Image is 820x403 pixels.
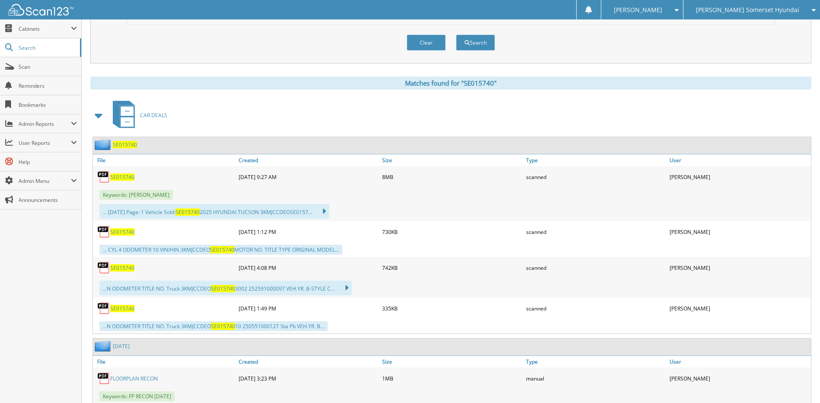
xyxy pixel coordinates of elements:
a: [DATE] [113,342,130,350]
a: CAR DEALS [108,98,167,132]
span: Help [19,158,77,166]
span: SE015740 [211,285,235,292]
div: [DATE] 4:08 PM [236,259,380,276]
img: PDF.png [97,225,110,238]
div: 1MB [380,370,523,387]
span: Admin Reports [19,120,71,128]
a: Created [236,356,380,368]
a: Size [380,154,523,166]
a: Created [236,154,380,166]
a: SE015740 [110,305,134,312]
a: File [93,154,236,166]
div: manual [524,370,667,387]
span: SE015740 [210,246,234,253]
span: CAR DEALS [140,112,167,119]
div: [DATE] 3:23 PM [236,370,380,387]
div: 742KB [380,259,523,276]
img: PDF.png [97,261,110,274]
button: Clear [407,35,446,51]
a: SE015740 [110,264,134,272]
div: 730KB [380,223,523,240]
a: SE015740 [110,228,134,236]
div: scanned [524,168,667,186]
a: SE015740 [110,173,134,181]
span: Admin Menu [19,177,71,185]
img: folder2.png [95,341,113,352]
div: scanned [524,223,667,240]
span: User Reports [19,139,71,147]
div: scanned [524,300,667,317]
img: scan123-logo-white.svg [9,4,73,16]
div: ... [DATE] Page: 1 Vehicle Sold: 2025 HYUNDAI TUCSON 3KMJCCDEOSE0157... [99,204,329,219]
div: 335KB [380,300,523,317]
a: User [667,356,811,368]
span: [PERSON_NAME] Somerset Hyundai [696,7,799,13]
a: File [93,356,236,368]
div: 8MB [380,168,523,186]
span: Keywords: [PERSON_NAME] [99,190,173,200]
iframe: Chat Widget [777,361,820,403]
img: PDF.png [97,170,110,183]
div: [PERSON_NAME] [667,259,811,276]
div: [DATE] 1:12 PM [236,223,380,240]
a: Size [380,356,523,368]
img: PDF.png [97,302,110,315]
a: SE015740 [113,141,137,148]
div: [PERSON_NAME] [667,168,811,186]
span: Bookmarks [19,101,77,109]
span: SE015740 [175,208,200,216]
div: scanned [524,259,667,276]
img: folder2.png [95,139,113,150]
span: Keywords: FP RECON [DATE] [99,391,175,401]
div: ... CYL 4 ODOMETER 10 VIN/HIN 3KMJCCDEO MOTOR NO. TITLE TYPE ORIGINAL MODEL... [99,245,342,255]
div: [PERSON_NAME] [667,300,811,317]
div: [PERSON_NAME] [667,223,811,240]
a: Type [524,356,667,368]
span: SE015740 [211,323,235,330]
div: [DATE] 9:27 AM [236,168,380,186]
a: User [667,154,811,166]
div: [DATE] 1:49 PM [236,300,380,317]
div: [PERSON_NAME] [667,370,811,387]
img: PDF.png [97,372,110,385]
div: ...N ODOMETER TITLE NO. Truck 3KMJCCDEO 3002 252591000097 VEH.YR. B-STYLE C... [99,281,352,295]
span: Scan [19,63,77,70]
a: FLOORPLAN RECON [110,375,158,382]
span: Cabinets [19,25,71,32]
button: Search [456,35,495,51]
span: Announcements [19,196,77,204]
div: Matches found for "SE015740" [90,77,811,90]
a: Type [524,154,667,166]
span: [PERSON_NAME] [614,7,662,13]
span: Reminders [19,82,77,90]
div: ...N ODOMETER TITLE NO. Truck 3KMJCCDEO 10 250551000127 ‘iba Pb VEH.YR. B... [99,321,328,331]
span: Search [19,44,76,51]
